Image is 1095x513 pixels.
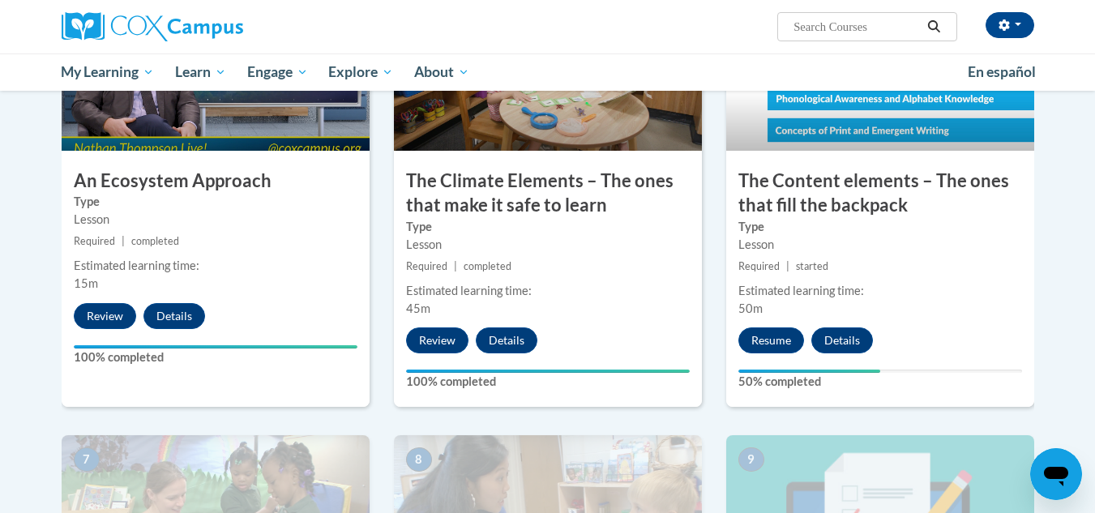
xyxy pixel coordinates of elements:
[792,17,922,36] input: Search Courses
[738,370,880,373] div: Your progress
[406,373,690,391] label: 100% completed
[968,63,1036,80] span: En español
[62,169,370,194] h3: An Ecosystem Approach
[811,327,873,353] button: Details
[61,62,154,82] span: My Learning
[922,17,946,36] button: Search
[175,62,226,82] span: Learn
[394,169,702,219] h3: The Climate Elements – The ones that make it safe to learn
[738,282,1022,300] div: Estimated learning time:
[74,345,357,348] div: Your progress
[74,193,357,211] label: Type
[237,53,319,91] a: Engage
[122,235,125,247] span: |
[738,301,763,315] span: 50m
[74,235,115,247] span: Required
[738,327,804,353] button: Resume
[406,301,430,315] span: 45m
[957,55,1046,89] a: En español
[738,447,764,472] span: 9
[74,303,136,329] button: Review
[726,169,1034,219] h3: The Content elements – The ones that fill the backpack
[796,260,828,272] span: started
[406,447,432,472] span: 8
[74,257,357,275] div: Estimated learning time:
[414,62,469,82] span: About
[738,373,1022,391] label: 50% completed
[74,276,98,290] span: 15m
[986,12,1034,38] button: Account Settings
[464,260,511,272] span: completed
[406,370,690,373] div: Your progress
[406,236,690,254] div: Lesson
[406,260,447,272] span: Required
[476,327,537,353] button: Details
[318,53,404,91] a: Explore
[131,235,179,247] span: completed
[143,303,205,329] button: Details
[51,53,165,91] a: My Learning
[62,12,243,41] img: Cox Campus
[786,260,789,272] span: |
[328,62,393,82] span: Explore
[62,12,370,41] a: Cox Campus
[74,447,100,472] span: 7
[406,282,690,300] div: Estimated learning time:
[1030,448,1082,500] iframe: Button to launch messaging window
[738,218,1022,236] label: Type
[37,53,1059,91] div: Main menu
[454,260,457,272] span: |
[404,53,480,91] a: About
[165,53,237,91] a: Learn
[74,348,357,366] label: 100% completed
[406,327,468,353] button: Review
[406,218,690,236] label: Type
[738,260,780,272] span: Required
[74,211,357,229] div: Lesson
[738,236,1022,254] div: Lesson
[247,62,308,82] span: Engage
